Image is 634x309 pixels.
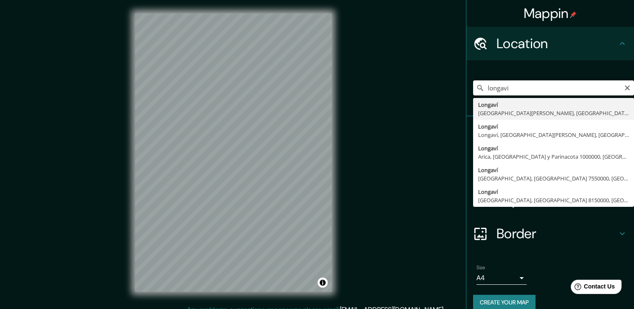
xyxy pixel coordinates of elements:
iframe: Help widget launcher [559,276,625,300]
div: Longaví [478,122,629,131]
h4: Border [497,225,617,242]
input: Pick your city or area [473,80,634,95]
div: Location [466,27,634,60]
h4: Mappin [524,5,577,22]
canvas: Map [135,13,332,292]
button: Clear [624,83,631,91]
div: Longaví [478,188,629,196]
div: Style [466,150,634,183]
h4: Location [497,35,617,52]
div: Longaví [478,144,629,152]
div: Arica, [GEOGRAPHIC_DATA] y Parinacota 1000000, [GEOGRAPHIC_DATA] [478,152,629,161]
button: Toggle attribution [318,278,328,288]
img: pin-icon.png [570,11,577,18]
div: [GEOGRAPHIC_DATA], [GEOGRAPHIC_DATA] 8150000, [GEOGRAPHIC_DATA] [478,196,629,204]
div: [GEOGRAPHIC_DATA][PERSON_NAME], [GEOGRAPHIC_DATA] [478,109,629,117]
div: Longaví [478,166,629,174]
div: Longaví, [GEOGRAPHIC_DATA][PERSON_NAME], [GEOGRAPHIC_DATA] [478,131,629,139]
div: Layout [466,183,634,217]
div: [GEOGRAPHIC_DATA], [GEOGRAPHIC_DATA] 7550000, [GEOGRAPHIC_DATA] [478,174,629,183]
div: Border [466,217,634,250]
div: Longaví [478,100,629,109]
div: A4 [476,271,527,285]
div: Pins [466,116,634,150]
label: Size [476,264,485,271]
h4: Layout [497,192,617,209]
